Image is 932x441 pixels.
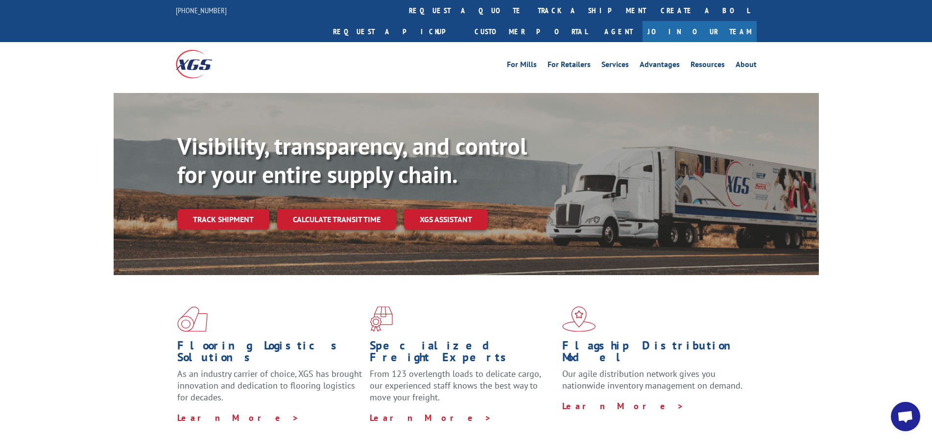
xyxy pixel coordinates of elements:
a: Advantages [640,61,680,71]
a: For Mills [507,61,537,71]
h1: Flooring Logistics Solutions [177,340,362,368]
a: Learn More > [370,412,492,423]
a: Learn More > [562,400,684,412]
a: [PHONE_NUMBER] [176,5,227,15]
span: As an industry carrier of choice, XGS has brought innovation and dedication to flooring logistics... [177,368,362,403]
a: Learn More > [177,412,299,423]
b: Visibility, transparency, and control for your entire supply chain. [177,131,527,189]
span: Our agile distribution network gives you nationwide inventory management on demand. [562,368,742,391]
a: About [736,61,757,71]
a: Calculate transit time [277,209,396,230]
a: Services [601,61,629,71]
a: For Retailers [548,61,591,71]
img: xgs-icon-total-supply-chain-intelligence-red [177,306,208,332]
h1: Specialized Freight Experts [370,340,555,368]
a: Resources [691,61,725,71]
a: Agent [595,21,643,42]
a: XGS ASSISTANT [404,209,488,230]
a: Request a pickup [326,21,467,42]
img: xgs-icon-focused-on-flooring-red [370,306,393,332]
a: Track shipment [177,209,269,230]
a: Customer Portal [467,21,595,42]
h1: Flagship Distribution Model [562,340,747,368]
a: Join Our Team [643,21,757,42]
img: xgs-icon-flagship-distribution-model-red [562,306,596,332]
a: Open chat [891,402,920,431]
p: From 123 overlength loads to delicate cargo, our experienced staff knows the best way to move you... [370,368,555,412]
